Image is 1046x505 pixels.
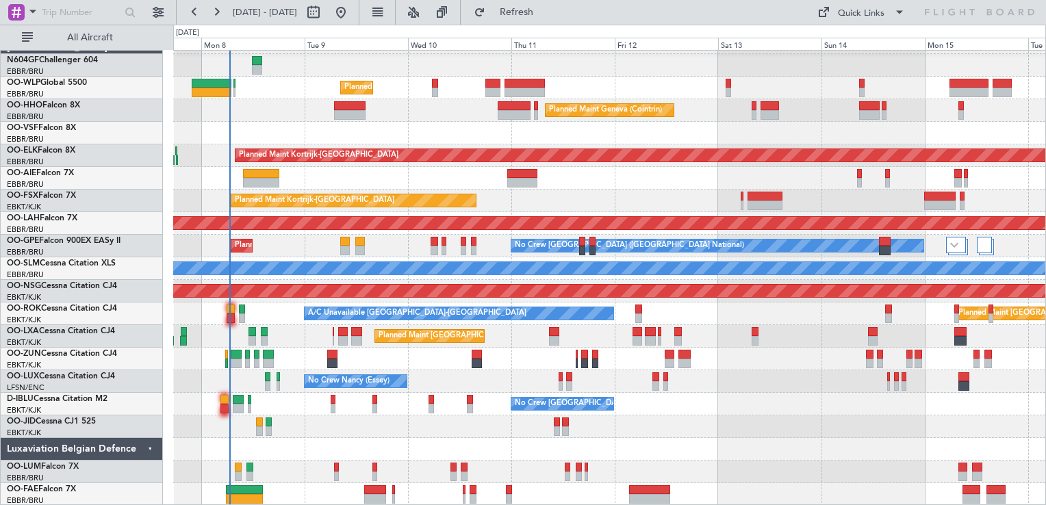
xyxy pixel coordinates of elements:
a: EBBR/BRU [7,473,44,483]
a: EBBR/BRU [7,134,44,144]
div: Planned Maint [GEOGRAPHIC_DATA] ([GEOGRAPHIC_DATA] National) [235,235,483,256]
span: OO-FAE [7,485,38,493]
div: Sat 13 [718,38,821,50]
span: N604GF [7,56,39,64]
span: [DATE] - [DATE] [233,6,297,18]
div: Planned Maint Kortrijk-[GEOGRAPHIC_DATA] [235,190,394,211]
div: A/C Unavailable [GEOGRAPHIC_DATA]-[GEOGRAPHIC_DATA] [308,303,526,324]
span: OO-GPE [7,237,39,245]
span: OO-SLM [7,259,40,268]
a: EBKT/KJK [7,315,41,325]
span: OO-LAH [7,214,40,222]
a: EBKT/KJK [7,405,41,415]
a: OO-JIDCessna CJ1 525 [7,417,96,426]
a: EBBR/BRU [7,112,44,122]
div: Mon 8 [201,38,305,50]
a: N604GFChallenger 604 [7,56,98,64]
img: arrow-gray.svg [950,242,958,248]
div: Sun 14 [821,38,925,50]
span: OO-LXA [7,327,39,335]
button: All Aircraft [15,27,149,49]
a: OO-ROKCessna Citation CJ4 [7,305,117,313]
div: Quick Links [838,7,884,21]
button: Refresh [468,1,550,23]
a: OO-NSGCessna Citation CJ4 [7,282,117,290]
div: [DATE] [176,27,199,39]
span: OO-WLP [7,79,40,87]
div: Planned Maint Geneva (Cointrin) [549,100,662,120]
a: OO-FSXFalcon 7X [7,192,76,200]
span: OO-FSX [7,192,38,200]
button: Quick Links [811,1,912,23]
div: Fri 12 [615,38,718,50]
div: Planned Maint [GEOGRAPHIC_DATA] ([GEOGRAPHIC_DATA] National) [379,326,626,346]
div: Planned Maint Milan (Linate) [344,77,443,98]
a: EBKT/KJK [7,202,41,212]
a: OO-LUXCessna Citation CJ4 [7,372,115,380]
a: EBBR/BRU [7,247,44,257]
a: LFSN/ENC [7,383,44,393]
input: Trip Number [42,2,120,23]
a: EBKT/KJK [7,292,41,302]
span: OO-HHO [7,101,42,109]
span: Refresh [488,8,546,17]
div: Thu 11 [511,38,615,50]
span: OO-ZUN [7,350,41,358]
div: Mon 15 [925,38,1028,50]
div: Tue 9 [305,38,408,50]
a: OO-SLMCessna Citation XLS [7,259,116,268]
a: EBKT/KJK [7,337,41,348]
a: OO-ZUNCessna Citation CJ4 [7,350,117,358]
a: EBBR/BRU [7,89,44,99]
span: OO-ROK [7,305,41,313]
a: OO-HHOFalcon 8X [7,101,80,109]
div: No Crew [GEOGRAPHIC_DATA] ([GEOGRAPHIC_DATA] National) [515,235,744,256]
a: OO-FAEFalcon 7X [7,485,76,493]
div: No Crew [GEOGRAPHIC_DATA] ([GEOGRAPHIC_DATA] National) [515,393,744,414]
a: OO-ELKFalcon 8X [7,146,75,155]
a: EBBR/BRU [7,157,44,167]
a: EBBR/BRU [7,179,44,190]
span: D-IBLU [7,395,34,403]
a: EBKT/KJK [7,428,41,438]
span: OO-VSF [7,124,38,132]
a: OO-LAHFalcon 7X [7,214,77,222]
span: OO-LUX [7,372,39,380]
div: No Crew Nancy (Essey) [308,371,390,391]
a: OO-GPEFalcon 900EX EASy II [7,237,120,245]
a: EBBR/BRU [7,66,44,77]
a: OO-WLPGlobal 5500 [7,79,87,87]
a: OO-LXACessna Citation CJ4 [7,327,115,335]
a: OO-LUMFalcon 7X [7,463,79,471]
div: Wed 10 [408,38,511,50]
span: OO-NSG [7,282,41,290]
a: D-IBLUCessna Citation M2 [7,395,107,403]
a: EBBR/BRU [7,224,44,235]
span: OO-LUM [7,463,41,471]
a: OO-VSFFalcon 8X [7,124,76,132]
span: OO-ELK [7,146,38,155]
span: OO-AIE [7,169,36,177]
a: EBKT/KJK [7,360,41,370]
span: OO-JID [7,417,36,426]
span: All Aircraft [36,33,144,42]
a: OO-AIEFalcon 7X [7,169,74,177]
a: EBBR/BRU [7,270,44,280]
div: Planned Maint Kortrijk-[GEOGRAPHIC_DATA] [239,145,398,166]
